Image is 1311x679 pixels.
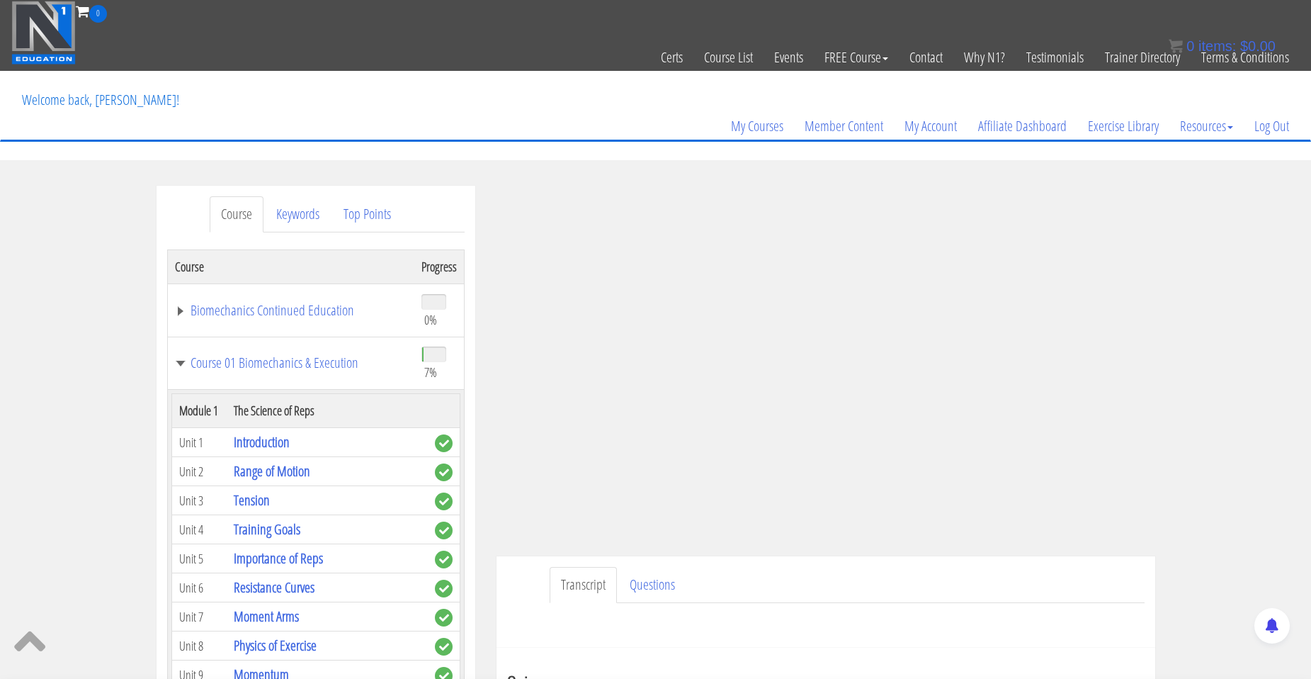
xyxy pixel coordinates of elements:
a: 0 [76,1,107,21]
a: Moment Arms [234,607,299,626]
td: Unit 7 [171,602,227,632]
a: Exercise Library [1077,92,1169,160]
span: complete [435,551,453,568]
span: 0 [89,5,107,23]
a: Member Content [794,92,894,160]
th: Progress [414,249,465,284]
th: Course [167,249,414,284]
td: Unit 1 [171,428,227,457]
a: Affiliate Dashboard [967,92,1077,160]
span: $ [1240,38,1248,54]
p: Welcome back, [PERSON_NAME]! [11,72,190,128]
td: Unit 3 [171,486,227,515]
a: Terms & Conditions [1191,23,1300,92]
span: 0 [1186,38,1194,54]
a: Course List [693,23,764,92]
span: complete [435,434,453,452]
a: Importance of Reps [234,549,323,568]
a: Trainer Directory [1094,23,1191,92]
a: Course 01 Biomechanics & Execution [175,356,407,370]
a: Tension [234,490,270,510]
a: My Account [894,92,967,160]
a: Physics of Exercise [234,636,317,655]
a: Top Points [332,196,402,232]
span: 0% [424,312,437,327]
a: Range of Motion [234,461,310,481]
a: Log Out [1244,92,1300,160]
a: Resistance Curves [234,578,314,597]
td: Unit 8 [171,632,227,661]
a: Transcript [550,567,617,603]
img: icon11.png [1169,39,1183,53]
td: Unit 5 [171,544,227,573]
a: Contact [899,23,953,92]
span: complete [435,638,453,656]
span: items: [1198,38,1236,54]
span: complete [435,580,453,597]
span: complete [435,493,453,510]
span: 7% [424,364,437,380]
a: Introduction [234,432,290,451]
bdi: 0.00 [1240,38,1276,54]
a: Biomechanics Continued Education [175,303,407,318]
a: My Courses [720,92,794,160]
img: n1-education [11,1,76,64]
td: Unit 4 [171,515,227,544]
a: Keywords [265,196,331,232]
a: Events [764,23,814,92]
a: 0 items: $0.00 [1169,38,1276,54]
th: Module 1 [171,394,227,428]
a: Training Goals [234,520,300,539]
td: Unit 2 [171,457,227,486]
td: Unit 6 [171,573,227,602]
span: complete [435,609,453,627]
a: FREE Course [814,23,899,92]
span: complete [435,522,453,539]
th: The Science of Reps [227,394,428,428]
a: Why N1? [953,23,1016,92]
a: Course [210,196,263,232]
a: Certs [650,23,693,92]
a: Questions [618,567,686,603]
a: Testimonials [1016,23,1094,92]
span: complete [435,464,453,481]
a: Resources [1169,92,1244,160]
